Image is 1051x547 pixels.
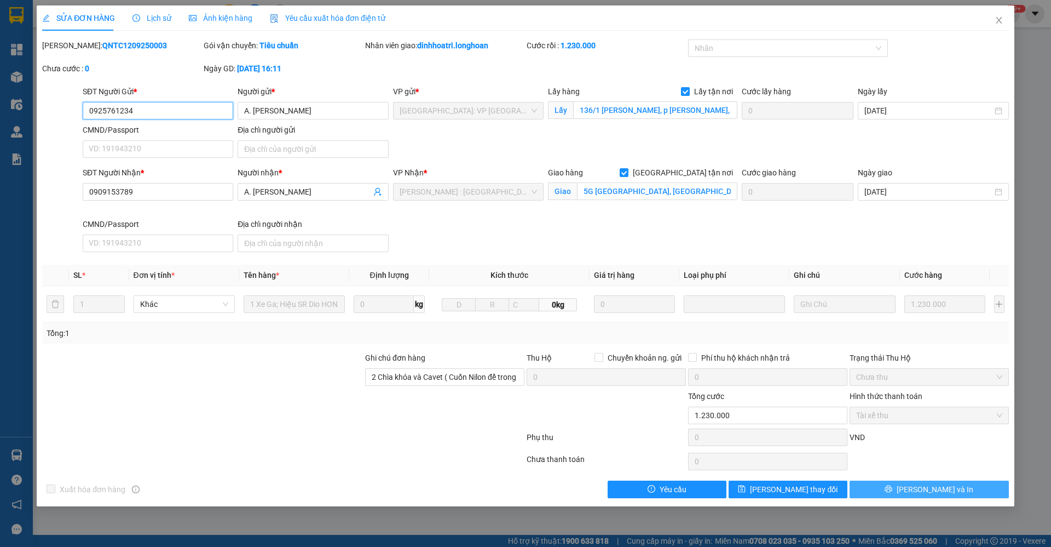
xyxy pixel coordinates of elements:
[400,102,537,119] span: Quảng Ngãi: VP Trường Chinh
[132,14,171,22] span: Lịch sử
[608,481,726,498] button: exclamation-circleYêu cầu
[414,295,425,313] span: kg
[238,124,388,136] div: Địa chỉ người gửi
[856,407,1002,424] span: Tài xế thu
[577,183,737,200] input: Giao tận nơi
[369,271,408,280] span: Định lượng
[628,167,737,179] span: [GEOGRAPHIC_DATA] tận nơi
[270,14,279,23] img: icon
[238,86,388,98] div: Người gửi
[904,271,942,280] span: Cước hàng
[850,481,1009,498] button: printer[PERSON_NAME] và In
[393,168,424,177] span: VP Nhận
[365,39,524,52] div: Nhân viên giao:
[490,271,528,280] span: Kích thước
[83,86,233,98] div: SĐT Người Gửi
[365,354,425,362] label: Ghi chú đơn hàng
[189,14,197,22] span: picture
[373,187,382,196] span: user-add
[42,14,115,22] span: SỬA ĐƠN HÀNG
[897,483,973,495] span: [PERSON_NAME] và In
[864,186,992,198] input: Ngày giao
[83,218,233,230] div: CMND/Passport
[417,41,488,50] b: dinhhoatri.longhoan
[393,86,544,98] div: VP gửi
[527,39,686,52] div: Cước rồi :
[509,298,539,311] input: C
[904,295,986,313] input: 0
[365,368,524,386] input: Ghi chú đơn hàng
[238,140,388,158] input: Địa chỉ của người gửi
[850,352,1009,364] div: Trạng thái Thu Hộ
[238,167,388,179] div: Người nhận
[742,183,853,201] input: Cước giao hàng
[42,14,50,22] span: edit
[850,433,865,442] span: VND
[270,14,385,22] span: Yêu cầu xuất hóa đơn điện tử
[850,392,922,401] label: Hình thức thanh toán
[561,41,596,50] b: 1.230.000
[690,86,737,98] span: Lấy tận nơi
[548,183,577,200] span: Giao
[525,453,687,472] div: Chưa thanh toán
[648,485,655,494] span: exclamation-circle
[688,392,724,401] span: Tổng cước
[858,168,892,177] label: Ngày giao
[442,298,476,311] input: D
[47,327,406,339] div: Tổng: 1
[132,14,140,22] span: clock-circle
[984,5,1014,36] button: Close
[603,352,686,364] span: Chuyển khoản ng. gửi
[238,218,388,230] div: Địa chỉ người nhận
[83,124,233,136] div: CMND/Passport
[238,235,388,252] input: Địa chỉ của người nhận
[660,483,686,495] span: Yêu cầu
[189,14,252,22] span: Ảnh kiện hàng
[742,102,853,119] input: Cước lấy hàng
[573,101,737,119] input: Lấy tận nơi
[204,62,363,75] div: Ngày GD:
[259,41,298,50] b: Tiêu chuẩn
[548,87,580,96] span: Lấy hàng
[237,64,281,73] b: [DATE] 16:11
[697,352,794,364] span: Phí thu hộ khách nhận trả
[742,168,796,177] label: Cước giao hàng
[794,295,895,313] input: Ghi Chú
[42,62,201,75] div: Chưa cước :
[47,295,64,313] button: delete
[742,87,791,96] label: Cước lấy hàng
[995,16,1003,25] span: close
[204,39,363,52] div: Gói vận chuyển:
[729,481,847,498] button: save[PERSON_NAME] thay đổi
[994,295,1004,313] button: plus
[102,41,167,50] b: QNTC1209250003
[539,298,576,311] span: 0kg
[594,271,634,280] span: Giá trị hàng
[885,485,892,494] span: printer
[738,485,746,494] span: save
[858,87,887,96] label: Ngày lấy
[244,295,345,313] input: VD: Bàn, Ghế
[244,271,279,280] span: Tên hàng
[594,295,675,313] input: 0
[864,105,992,117] input: Ngày lấy
[400,184,537,200] span: Hồ Chí Minh : Kho Quận 12
[83,167,233,179] div: SĐT Người Nhận
[132,486,140,493] span: info-circle
[55,483,130,495] span: Xuất hóa đơn hàng
[856,369,1002,385] span: Chưa thu
[679,265,789,286] th: Loại phụ phí
[134,271,175,280] span: Đơn vị tính
[548,101,573,119] span: Lấy
[789,265,899,286] th: Ghi chú
[73,271,82,280] span: SL
[140,296,228,312] span: Khác
[750,483,838,495] span: [PERSON_NAME] thay đổi
[475,298,509,311] input: R
[527,354,552,362] span: Thu Hộ
[42,39,201,52] div: [PERSON_NAME]:
[525,431,687,451] div: Phụ thu
[85,64,89,73] b: 0
[548,168,583,177] span: Giao hàng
